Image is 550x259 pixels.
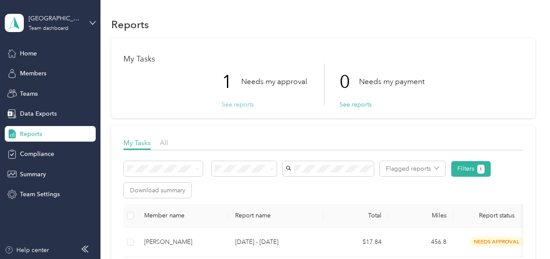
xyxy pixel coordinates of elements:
[123,139,151,147] span: My Tasks
[160,139,168,147] span: All
[477,165,485,174] button: 1
[111,20,149,29] h1: Reports
[340,64,359,100] p: 0
[144,237,221,247] div: [PERSON_NAME]
[20,129,42,139] span: Reports
[20,109,57,118] span: Data Exports
[29,14,83,23] div: [GEOGRAPHIC_DATA]/PA Area
[359,76,424,87] p: Needs my payment
[123,55,523,64] h1: My Tasks
[241,76,307,87] p: Needs my approval
[380,161,445,176] button: Flagged reports
[124,183,191,198] button: Download summary
[222,64,241,100] p: 1
[20,149,54,159] span: Compliance
[144,212,221,219] div: Member name
[137,204,228,228] th: Member name
[20,89,38,98] span: Teams
[324,228,388,257] td: $17.84
[469,237,524,247] span: needs approval
[479,165,482,173] span: 1
[460,212,533,219] span: Report status
[5,246,49,255] button: Help center
[330,212,382,219] div: Total
[20,49,37,58] span: Home
[20,190,60,199] span: Team Settings
[235,237,317,247] p: [DATE] - [DATE]
[395,212,446,219] div: Miles
[29,26,68,31] div: Team dashboard
[222,100,254,109] button: See reports
[388,228,453,257] td: 456.8
[340,100,372,109] button: See reports
[20,170,46,179] span: Summary
[228,204,324,228] th: Report name
[451,161,491,177] button: Filters1
[501,210,550,259] iframe: Everlance-gr Chat Button Frame
[20,69,46,78] span: Members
